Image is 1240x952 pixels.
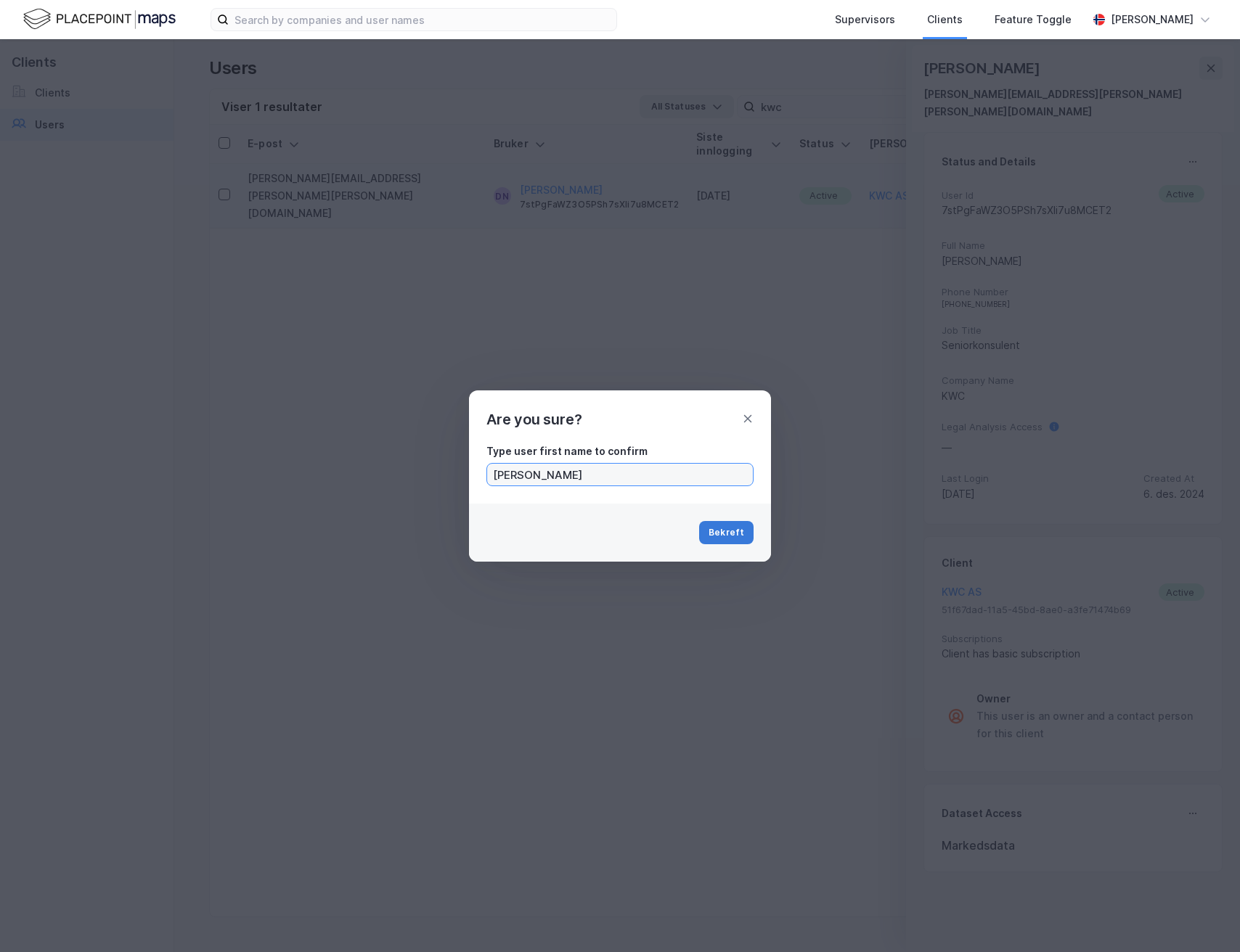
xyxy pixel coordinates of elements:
iframe: Chat Widget [1167,882,1240,952]
div: Kontrollprogram for chat [1167,882,1240,952]
div: Are you sure? [486,408,582,431]
button: Bekreft [699,521,754,544]
div: Type user first name to confirm [486,443,648,460]
img: logo.f888ab2527a4732fd821a326f86c7f29.svg [23,7,176,32]
input: Search by companies and user names [229,9,616,30]
div: Feature Toggle [995,11,1072,28]
div: Supervisors [835,11,895,28]
div: Clients [927,11,963,28]
div: [PERSON_NAME] [1111,11,1194,28]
